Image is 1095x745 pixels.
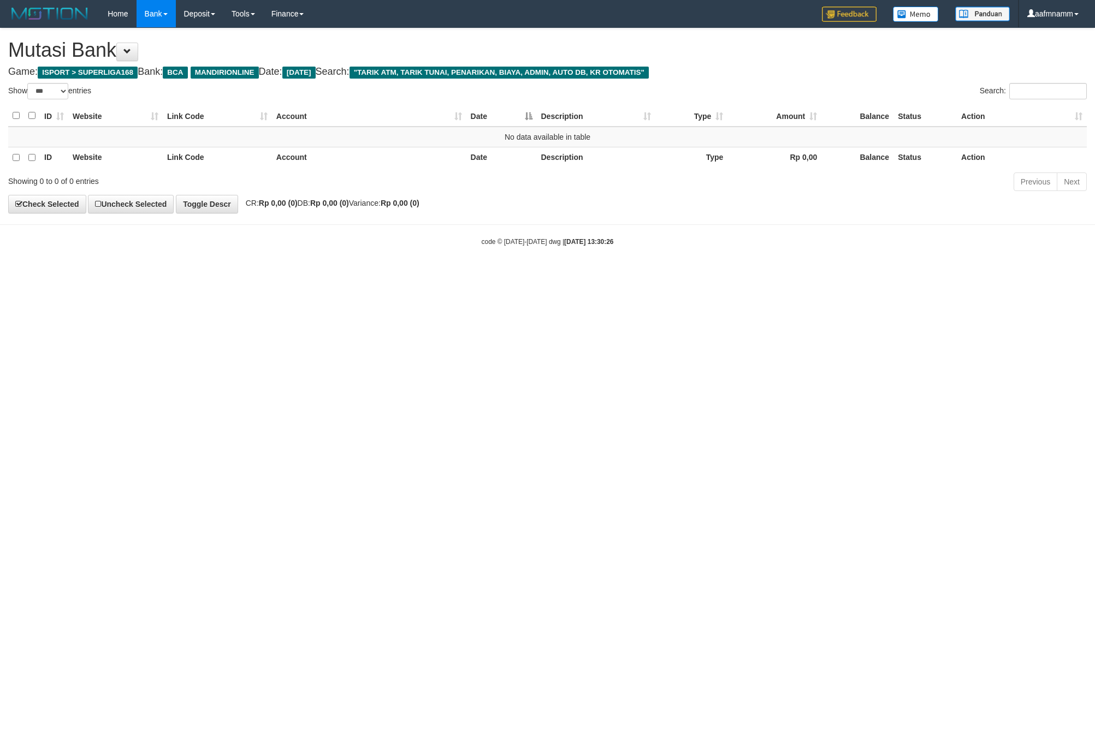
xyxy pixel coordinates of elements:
[821,147,893,168] th: Balance
[272,147,466,168] th: Account
[259,199,298,207] strong: Rp 0,00 (0)
[893,105,957,127] th: Status
[68,105,163,127] th: Website: activate to sort column ascending
[1014,172,1057,191] a: Previous
[727,105,821,127] th: Amount: activate to sort column ascending
[350,67,649,79] span: "TARIK ATM, TARIK TUNAI, PENARIKAN, BIAYA, ADMIN, AUTO DB, KR OTOMATIS"
[191,67,259,79] span: MANDIRIONLINE
[163,147,272,168] th: Link Code
[482,238,614,246] small: code © [DATE]-[DATE] dwg |
[163,67,187,79] span: BCA
[957,147,1087,168] th: Action
[466,105,537,127] th: Date: activate to sort column descending
[564,238,613,246] strong: [DATE] 13:30:26
[8,67,1087,78] h4: Game: Bank: Date: Search:
[163,105,272,127] th: Link Code: activate to sort column ascending
[240,199,419,207] span: CR: DB: Variance:
[537,105,656,127] th: Description: activate to sort column ascending
[655,147,727,168] th: Type
[957,105,1087,127] th: Action: activate to sort column ascending
[8,127,1087,147] td: No data available in table
[27,83,68,99] select: Showentries
[381,199,419,207] strong: Rp 0,00 (0)
[40,147,68,168] th: ID
[821,105,893,127] th: Balance
[466,147,537,168] th: Date
[8,39,1087,61] h1: Mutasi Bank
[88,195,174,213] a: Uncheck Selected
[655,105,727,127] th: Type: activate to sort column ascending
[537,147,656,168] th: Description
[310,199,349,207] strong: Rp 0,00 (0)
[8,83,91,99] label: Show entries
[8,5,91,22] img: MOTION_logo.png
[272,105,466,127] th: Account: activate to sort column ascending
[822,7,877,22] img: Feedback.jpg
[68,147,163,168] th: Website
[980,83,1087,99] label: Search:
[176,195,238,213] a: Toggle Descr
[38,67,138,79] span: ISPORT > SUPERLIGA168
[282,67,316,79] span: [DATE]
[955,7,1010,21] img: panduan.png
[727,147,821,168] th: Rp 0,00
[40,105,68,127] th: ID: activate to sort column ascending
[893,7,939,22] img: Button%20Memo.svg
[893,147,957,168] th: Status
[1057,172,1087,191] a: Next
[1009,83,1087,99] input: Search:
[8,171,448,187] div: Showing 0 to 0 of 0 entries
[8,195,86,213] a: Check Selected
